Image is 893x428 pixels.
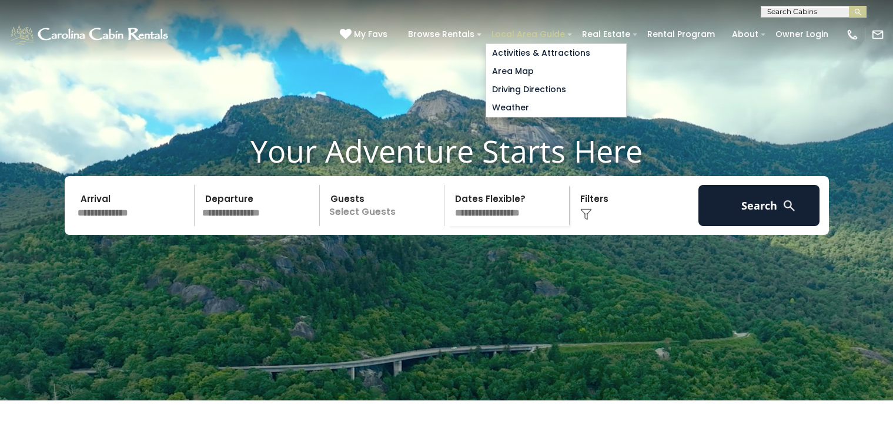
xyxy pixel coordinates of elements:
a: Rental Program [641,25,721,43]
a: Local Area Guide [486,25,571,43]
a: Driving Directions [486,80,626,99]
a: Owner Login [770,25,834,43]
a: My Favs [340,28,390,41]
p: Select Guests [323,185,444,226]
a: Real Estate [576,25,636,43]
a: Activities & Attractions [486,44,626,62]
img: filter--v1.png [580,208,592,220]
h1: Your Adventure Starts Here [9,133,884,169]
a: Weather [486,99,626,117]
a: Area Map [486,62,626,80]
a: Browse Rentals [402,25,480,43]
img: search-regular-white.png [782,198,797,213]
img: mail-regular-white.png [871,28,884,41]
img: phone-regular-white.png [846,28,859,41]
a: About [726,25,764,43]
span: My Favs [354,28,387,41]
button: Search [698,185,820,226]
img: White-1-1-2.png [9,23,172,46]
